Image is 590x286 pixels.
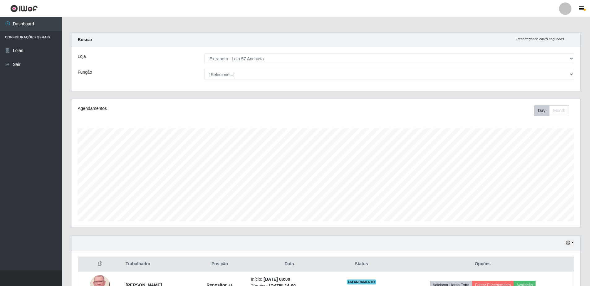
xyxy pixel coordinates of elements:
[122,257,192,271] th: Trabalhador
[516,37,567,41] i: Recarregando em 29 segundos...
[331,257,391,271] th: Status
[78,37,92,42] strong: Buscar
[347,279,376,284] span: EM ANDAMENTO
[264,277,290,282] time: [DATE] 08:00
[78,105,279,112] div: Agendamentos
[192,257,247,271] th: Posição
[534,105,569,116] div: First group
[251,276,328,283] li: Início:
[247,257,332,271] th: Data
[534,105,549,116] button: Day
[10,5,38,12] img: CoreUI Logo
[78,69,92,76] label: Função
[549,105,569,116] button: Month
[391,257,574,271] th: Opções
[534,105,574,116] div: Toolbar with button groups
[78,53,86,60] label: Loja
